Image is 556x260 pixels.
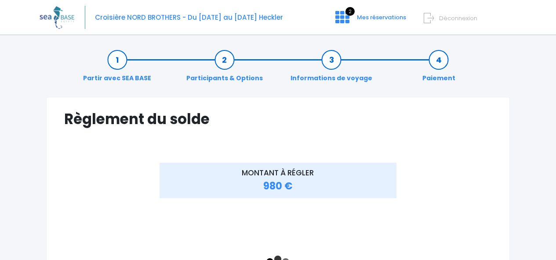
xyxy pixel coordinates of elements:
a: 2 Mes réservations [328,16,411,25]
span: Déconnexion [439,14,477,22]
span: Mes réservations [357,13,406,21]
span: 980 € [263,179,293,193]
a: Participants & Options [182,55,267,83]
a: Partir avec SEA BASE [79,55,156,83]
span: Croisière NORD BROTHERS - Du [DATE] au [DATE] Heckler [95,13,283,22]
span: 2 [345,7,355,16]
h1: Règlement du solde [64,110,492,128]
span: MONTANT À RÉGLER [242,167,314,178]
a: Paiement [418,55,460,83]
a: Informations de voyage [286,55,377,83]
